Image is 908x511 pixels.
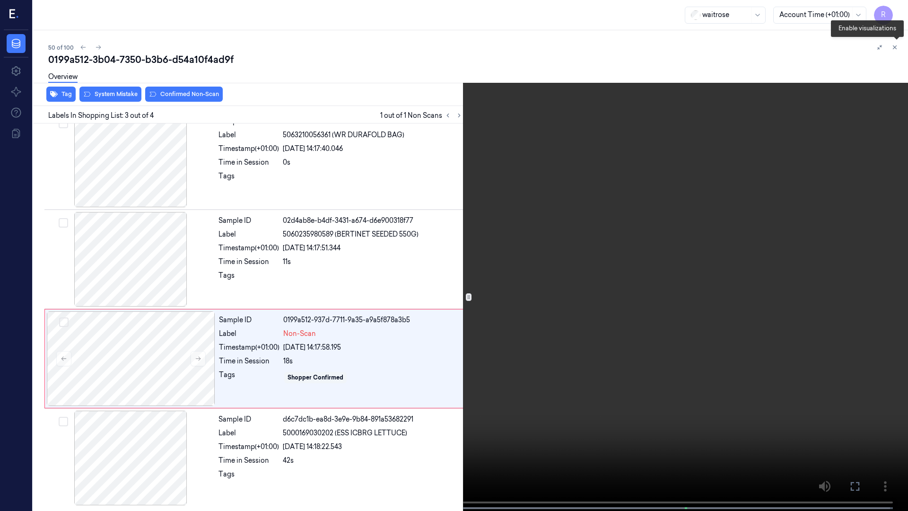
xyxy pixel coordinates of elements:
[48,53,900,66] div: 0199a512-3b04-7350-b3b6-d54a10f4ad9f
[218,243,279,253] div: Timestamp (+01:00)
[283,442,463,452] div: [DATE] 14:18:22.543
[59,417,68,426] button: Select row
[283,428,407,438] span: 5000169030202 (ESS ICBRG LETTUCE)
[218,229,279,239] div: Label
[218,171,279,186] div: Tags
[380,110,465,121] span: 1 out of 1 Non Scans
[218,158,279,167] div: Time in Session
[218,144,279,154] div: Timestamp (+01:00)
[48,111,154,121] span: Labels In Shopping List: 3 out of 4
[218,130,279,140] div: Label
[59,317,69,327] button: Select row
[219,343,279,352] div: Timestamp (+01:00)
[218,257,279,267] div: Time in Session
[283,216,463,226] div: 02d4ab8e-b4df-3431-a674-d6e900318f77
[283,315,463,325] div: 0199a512-937d-7711-9a35-a9a5f878a3b5
[283,229,419,239] span: 5060235980589 (BERTINET SEEDED 550G)
[219,370,279,385] div: Tags
[218,456,279,466] div: Time in Session
[218,428,279,438] div: Label
[283,329,316,339] span: Non-Scan
[59,218,68,228] button: Select row
[283,343,463,352] div: [DATE] 14:17:58.195
[145,87,223,102] button: Confirmed Non-Scan
[288,373,343,382] div: Shopper Confirmed
[59,119,68,128] button: Select row
[48,44,74,52] span: 50 of 100
[79,87,141,102] button: System Mistake
[874,6,893,25] button: R
[218,271,279,286] div: Tags
[283,414,463,424] div: d6c7dc1b-ea8d-3e9e-9b84-891a53682291
[283,257,463,267] div: 11s
[283,243,463,253] div: [DATE] 14:17:51.344
[283,356,463,366] div: 18s
[219,329,279,339] div: Label
[46,87,76,102] button: Tag
[219,356,279,366] div: Time in Session
[283,158,463,167] div: 0s
[283,456,463,466] div: 42s
[218,216,279,226] div: Sample ID
[218,442,279,452] div: Timestamp (+01:00)
[218,469,279,485] div: Tags
[283,130,404,140] span: 5063210056361 (WR DURAFOLD BAG)
[283,144,463,154] div: [DATE] 14:17:40.046
[219,315,279,325] div: Sample ID
[218,414,279,424] div: Sample ID
[48,72,78,83] a: Overview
